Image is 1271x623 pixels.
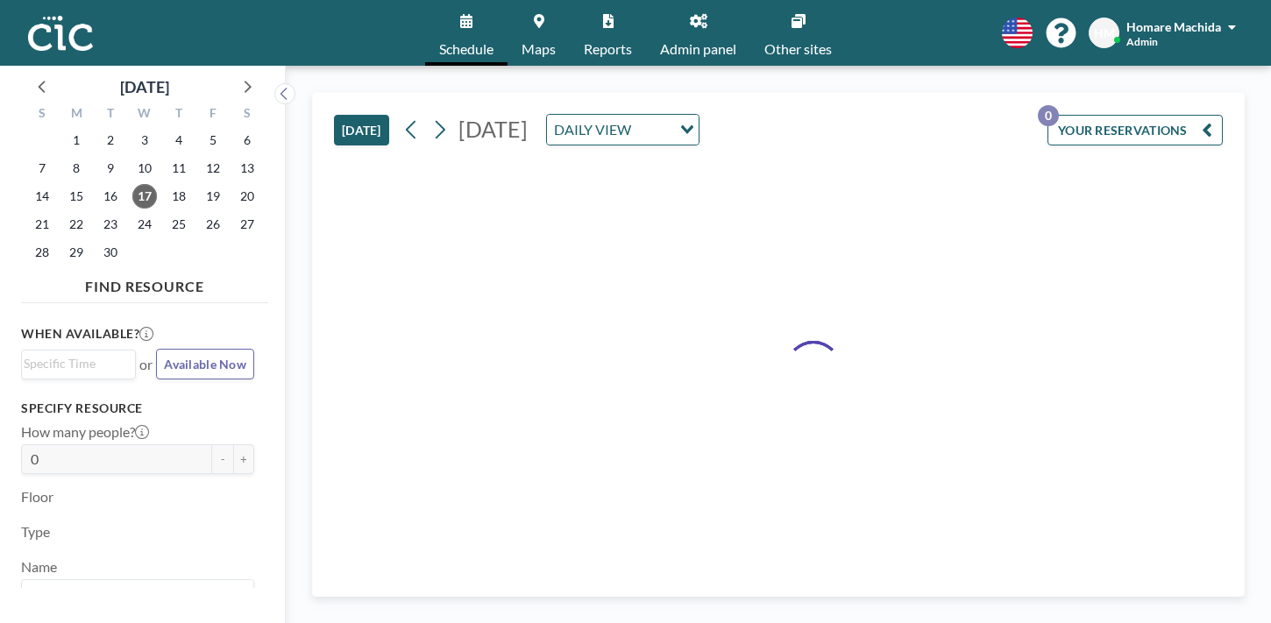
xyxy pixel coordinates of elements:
[98,128,123,152] span: Tuesday, September 2, 2025
[21,271,268,295] h4: FIND RESOURCE
[167,156,191,181] span: Thursday, September 11, 2025
[201,156,225,181] span: Friday, September 12, 2025
[98,212,123,237] span: Tuesday, September 23, 2025
[98,240,123,265] span: Tuesday, September 30, 2025
[22,350,135,377] div: Search for option
[132,156,157,181] span: Wednesday, September 10, 2025
[64,212,89,237] span: Monday, September 22, 2025
[24,354,125,373] input: Search for option
[25,103,60,126] div: S
[167,184,191,209] span: Thursday, September 18, 2025
[128,103,162,126] div: W
[21,558,57,576] label: Name
[132,184,157,209] span: Wednesday, September 17, 2025
[547,115,699,145] div: Search for option
[458,116,528,142] span: [DATE]
[64,240,89,265] span: Monday, September 29, 2025
[120,74,169,99] div: [DATE]
[1094,25,1115,41] span: HM
[21,400,254,416] h3: Specify resource
[201,212,225,237] span: Friday, September 26, 2025
[636,118,670,141] input: Search for option
[132,212,157,237] span: Wednesday, September 24, 2025
[60,103,94,126] div: M
[64,184,89,209] span: Monday, September 15, 2025
[233,444,254,474] button: +
[22,580,253,610] div: Search for option
[30,212,54,237] span: Sunday, September 21, 2025
[584,42,632,56] span: Reports
[167,128,191,152] span: Thursday, September 4, 2025
[550,118,635,141] span: DAILY VIEW
[235,128,259,152] span: Saturday, September 6, 2025
[139,356,153,373] span: or
[64,156,89,181] span: Monday, September 8, 2025
[439,42,493,56] span: Schedule
[30,156,54,181] span: Sunday, September 7, 2025
[132,128,157,152] span: Wednesday, September 3, 2025
[212,444,233,474] button: -
[1126,35,1158,48] span: Admin
[201,128,225,152] span: Friday, September 5, 2025
[28,16,93,51] img: organization-logo
[1047,115,1223,145] button: YOUR RESERVATIONS0
[94,103,128,126] div: T
[235,156,259,181] span: Saturday, September 13, 2025
[156,349,254,379] button: Available Now
[660,42,736,56] span: Admin panel
[195,103,230,126] div: F
[201,184,225,209] span: Friday, September 19, 2025
[164,357,246,372] span: Available Now
[64,128,89,152] span: Monday, September 1, 2025
[21,523,50,541] label: Type
[167,212,191,237] span: Thursday, September 25, 2025
[522,42,556,56] span: Maps
[235,184,259,209] span: Saturday, September 20, 2025
[1038,105,1059,126] p: 0
[30,240,54,265] span: Sunday, September 28, 2025
[98,184,123,209] span: Tuesday, September 16, 2025
[764,42,832,56] span: Other sites
[98,156,123,181] span: Tuesday, September 9, 2025
[21,423,149,441] label: How many people?
[24,584,244,606] input: Search for option
[161,103,195,126] div: T
[230,103,264,126] div: S
[21,488,53,506] label: Floor
[334,115,389,145] button: [DATE]
[1126,19,1221,34] span: Homare Machida
[235,212,259,237] span: Saturday, September 27, 2025
[30,184,54,209] span: Sunday, September 14, 2025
